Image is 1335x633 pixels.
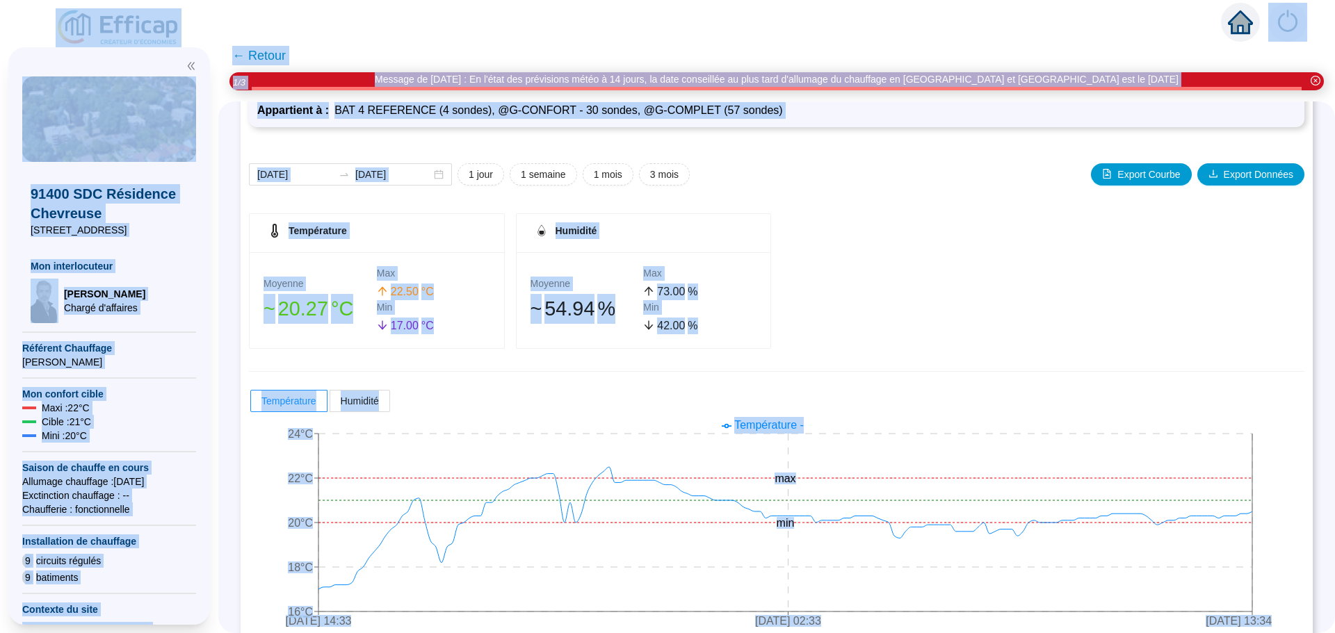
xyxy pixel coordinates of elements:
[556,225,597,236] span: Humidité
[31,184,188,223] span: 91400 SDC Résidence Chevreuse
[334,104,783,116] span: BAT 4 REFERENCE (4 sondes), @G-CONFORT - 30 sondes, @G-COMPLET (57 sondes)
[1311,76,1320,85] span: close-circle
[186,61,196,71] span: double-left
[643,286,654,297] span: arrow-up
[657,320,670,331] span: 42
[22,602,196,616] span: Contexte du site
[42,401,90,415] span: Maxi : 22 °C
[31,223,188,237] span: [STREET_ADDRESS]
[288,428,313,440] tspan: 24°C
[355,167,431,182] input: Date de fin
[643,300,756,315] div: Min
[288,561,313,573] tspan: 18°C
[339,169,350,180] span: swap-right
[257,104,334,116] span: Appartient à :
[531,294,542,324] span: 󠁾~
[594,167,622,182] span: 1 mois
[643,266,756,281] div: Max
[1197,163,1304,186] button: Export Données
[22,341,196,355] span: Référent Chauffage
[377,266,490,281] div: Max
[777,517,795,529] tspan: min
[1268,3,1307,42] img: alerts
[36,570,79,584] span: batiments
[22,461,196,475] span: Saison de chauffe en cours
[233,77,245,88] i: 1 / 3
[56,8,181,47] img: efficap energie logo
[22,502,196,516] span: Chaufferie : fonctionnelle
[657,286,670,297] span: 73
[286,616,352,627] tspan: [DATE] 14:33
[734,419,804,431] span: Température -
[688,283,697,300] span: %
[36,554,101,568] span: circuits régulés
[331,294,353,324] span: °C
[232,46,286,65] span: ← Retour
[1208,169,1218,179] span: download
[288,517,313,529] tspan: 20°C
[469,167,493,182] span: 1 jour
[458,163,504,186] button: 1 jour
[22,570,33,584] span: 9
[403,286,419,297] span: .50
[755,616,821,627] tspan: [DATE] 02:33
[278,297,300,320] span: 20
[257,167,333,182] input: Date de début
[421,318,434,334] span: °C
[22,488,196,502] span: Exctinction chauffage : --
[22,355,196,369] span: [PERSON_NAME]
[288,472,313,484] tspan: 22°C
[22,534,196,548] span: Installation de chauffage
[1117,167,1180,182] span: Export Courbe
[531,277,644,291] div: Moyenne
[391,286,403,297] span: 22
[670,286,685,297] span: .00
[64,287,145,301] span: [PERSON_NAME]
[288,606,313,618] tspan: 16°C
[31,279,58,323] img: Chargé d'affaires
[544,297,567,320] span: 54
[510,163,577,186] button: 1 semaine
[264,277,377,291] div: Moyenne
[300,297,328,320] span: .27
[403,320,419,331] span: .00
[64,301,145,315] span: Chargé d'affaires
[597,294,615,324] span: %
[377,286,388,297] span: arrow-up
[775,472,795,484] tspan: max
[643,320,654,331] span: arrow-down
[521,167,566,182] span: 1 semaine
[688,318,697,334] span: %
[375,72,1179,87] div: Message de [DATE] : En l'état des prévisions météo à 14 jours, la date conseillée au plus tard d'...
[22,475,196,488] span: Allumage chauffage : [DATE]
[1206,616,1272,627] tspan: [DATE] 13:34
[639,163,690,186] button: 3 mois
[583,163,633,186] button: 1 mois
[377,300,490,315] div: Min
[1091,163,1191,186] button: Export Courbe
[31,259,188,273] span: Mon interlocuteur
[650,167,679,182] span: 3 mois
[289,225,347,236] span: Température
[670,320,685,331] span: .00
[42,415,91,429] span: Cible : 21 °C
[42,429,87,443] span: Mini : 20 °C
[1224,167,1293,182] span: Export Données
[391,320,403,331] span: 17
[264,294,275,324] span: 󠁾~
[261,395,316,406] span: Température
[1228,10,1253,35] span: home
[339,169,350,180] span: to
[421,283,434,300] span: °C
[1102,169,1112,179] span: file-image
[22,554,33,568] span: 9
[341,395,379,406] span: Humidité
[377,320,388,331] span: arrow-down
[22,387,196,401] span: Mon confort cible
[567,297,594,320] span: .94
